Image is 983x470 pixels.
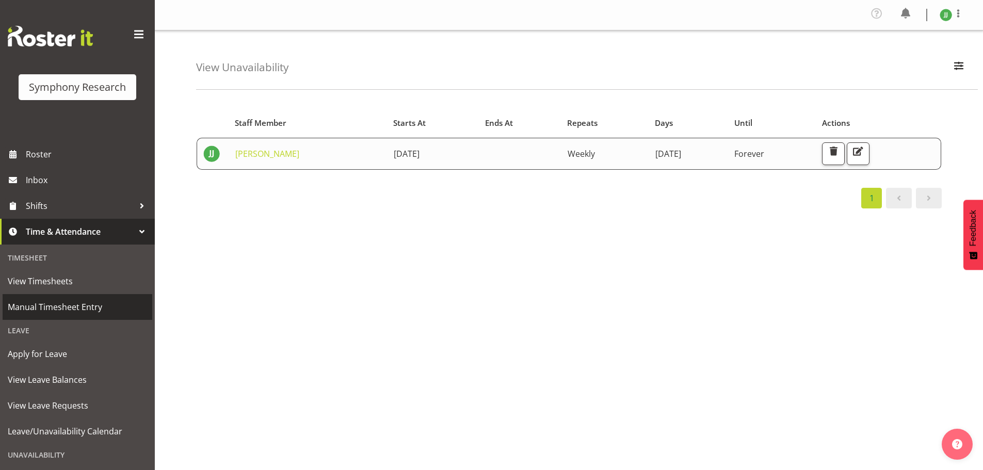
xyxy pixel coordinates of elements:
[235,148,299,159] a: [PERSON_NAME]
[3,320,152,341] div: Leave
[3,268,152,294] a: View Timesheets
[3,418,152,444] a: Leave/Unavailability Calendar
[196,61,288,73] h4: View Unavailability
[567,117,643,129] div: Repeats
[3,341,152,367] a: Apply for Leave
[26,198,134,214] span: Shifts
[8,26,93,46] img: Rosterit website logo
[940,9,952,21] img: joshua-joel11891.jpg
[822,142,845,165] button: Delete Unavailability
[822,117,936,129] div: Actions
[26,172,150,188] span: Inbox
[3,393,152,418] a: View Leave Requests
[969,210,978,246] span: Feedback
[485,117,556,129] div: Ends At
[655,148,681,159] span: [DATE]
[393,117,473,129] div: Starts At
[8,424,147,439] span: Leave/Unavailability Calendar
[655,117,722,129] div: Days
[568,148,595,159] span: Weekly
[26,147,150,162] span: Roster
[847,142,869,165] button: Edit Unavailability
[3,367,152,393] a: View Leave Balances
[3,294,152,320] a: Manual Timesheet Entry
[734,148,764,159] span: Forever
[8,372,147,387] span: View Leave Balances
[963,200,983,270] button: Feedback - Show survey
[952,439,962,449] img: help-xxl-2.png
[203,145,220,162] img: joshua-joel11891.jpg
[29,79,126,95] div: Symphony Research
[734,117,810,129] div: Until
[948,56,970,79] button: Filter Employees
[26,224,134,239] span: Time & Attendance
[8,299,147,315] span: Manual Timesheet Entry
[8,346,147,362] span: Apply for Leave
[3,247,152,268] div: Timesheet
[235,117,381,129] div: Staff Member
[394,148,420,159] span: [DATE]
[8,273,147,289] span: View Timesheets
[8,398,147,413] span: View Leave Requests
[3,444,152,465] div: Unavailability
